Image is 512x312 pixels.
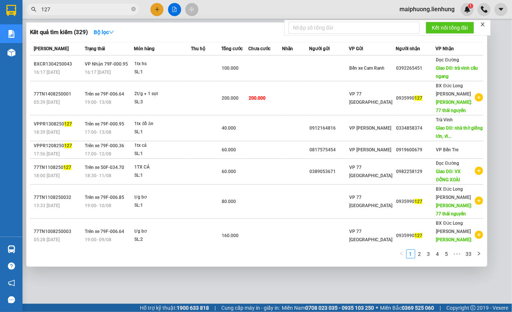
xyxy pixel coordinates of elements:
span: VP 77 [GEOGRAPHIC_DATA] [350,91,393,105]
a: 33 [464,250,474,258]
span: Chưa cước [248,46,270,51]
span: Trên xe 79F-006.64 [85,229,124,234]
span: Giao DĐ: VX ĐỒNG XOÀI [436,169,461,182]
div: 1tx hs [135,60,191,68]
span: [PERSON_NAME] [34,46,69,51]
span: Kết nối tổng đài [432,24,468,32]
span: message [8,296,15,303]
strong: Bộ lọc [94,29,114,35]
span: plus-circle [475,167,483,175]
span: 127 [64,121,72,127]
span: 127 [414,233,422,238]
div: 1tx cá [135,142,191,150]
span: ••• [451,249,463,258]
span: BX Đức Long [PERSON_NAME] [436,221,471,234]
span: close-circle [131,7,136,11]
span: question-circle [8,263,15,270]
span: 19:00 - 09/08 [85,237,111,242]
span: 80.000 [222,199,236,204]
span: 127 [63,165,71,170]
div: BXCR1304250043 [34,60,83,68]
span: 60.000 [222,169,236,174]
span: Tổng cước [221,46,243,51]
span: 127 [414,96,422,101]
span: 17:00 - 12/08 [85,151,111,157]
span: 127 [414,199,422,204]
span: plus-circle [475,93,483,102]
span: VP Nhận 79F-000.95 [85,61,128,67]
a: 3 [425,250,433,258]
span: 16:17 [DATE] [34,70,60,75]
div: SL: 1 [135,68,191,76]
div: 0817575454 [309,146,348,154]
span: 40.000 [222,125,236,131]
div: 1tx đồ ăn [135,120,191,128]
a: 4 [434,250,442,258]
span: Trên xe 50F-034.70 [85,165,124,170]
li: 2 [415,249,424,258]
span: 160.000 [222,233,239,238]
span: BX Đức Long [PERSON_NAME] [436,187,471,200]
span: close-circle [131,6,136,13]
li: 33 [463,249,474,258]
div: SL: 2 [135,236,191,244]
span: [PERSON_NAME]: 77 thái nguyên [436,203,472,216]
img: solution-icon [8,30,15,38]
div: 0935990 [396,232,435,240]
span: 18:39 [DATE] [34,130,60,135]
input: Nhập số tổng đài [288,22,420,34]
span: 18:00 [DATE] [34,173,60,178]
div: 1TX CÁ [135,163,191,172]
span: 05:39 [DATE] [34,100,60,105]
span: [PERSON_NAME]: 77 thái nguyên [436,237,472,251]
div: 0912164816 [309,124,348,132]
div: 77TN1108250032 [34,194,83,202]
div: SL: 3 [135,98,191,106]
span: Dọc Đường [436,161,459,166]
span: Giao DĐ: trà vinh cầu ngang [436,66,478,79]
span: 05:28 [DATE] [34,237,60,242]
li: Next 5 Pages [451,249,463,258]
div: 2t/g + 1 sọt [135,90,191,98]
span: Giao DĐ: nhà thờ giồng lớn, vĩ... [436,125,483,139]
div: 0982258129 [396,168,435,176]
span: Bến xe Cam Ranh [350,66,385,71]
span: Người gửi [309,46,330,51]
span: Trên xe 79F-000.36 [85,143,124,148]
div: SL: 1 [135,128,191,136]
div: 0935990 [396,198,435,206]
span: 19:00 - 10/08 [85,203,111,208]
span: 19:00 - 13/08 [85,100,111,105]
div: SL: 1 [135,172,191,180]
span: left [399,251,404,256]
span: Nhãn [282,46,293,51]
button: Bộ lọcdown [88,26,120,38]
div: VPPR1308250 [34,120,83,128]
span: 100.000 [222,66,239,71]
div: 0919600679 [396,146,435,154]
input: Tìm tên, số ĐT hoặc mã đơn [41,5,130,13]
li: Next Page [474,249,483,258]
li: Previous Page [397,249,406,258]
li: 3 [424,249,433,258]
button: Kết nối tổng đài [426,22,474,34]
span: VP [PERSON_NAME] [350,147,392,152]
span: VP Gửi [349,46,363,51]
span: VP Nhận [436,46,454,51]
div: VPPR1208250 [34,142,83,150]
div: t/g bơ [135,193,191,202]
div: 0392265451 [396,64,435,72]
span: VP 77 [GEOGRAPHIC_DATA] [350,195,393,208]
img: logo-vxr [6,5,16,16]
span: notification [8,279,15,287]
span: Trà Vinh [436,117,453,122]
div: 0334858374 [396,124,435,132]
span: down [109,30,114,35]
span: [PERSON_NAME]: 77 thái nguyên [436,100,472,113]
span: 200.000 [222,96,239,101]
div: 0389053671 [309,168,348,176]
span: plus-circle [475,197,483,205]
a: 1 [407,250,415,258]
li: 1 [406,249,415,258]
span: 127 [64,143,72,148]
